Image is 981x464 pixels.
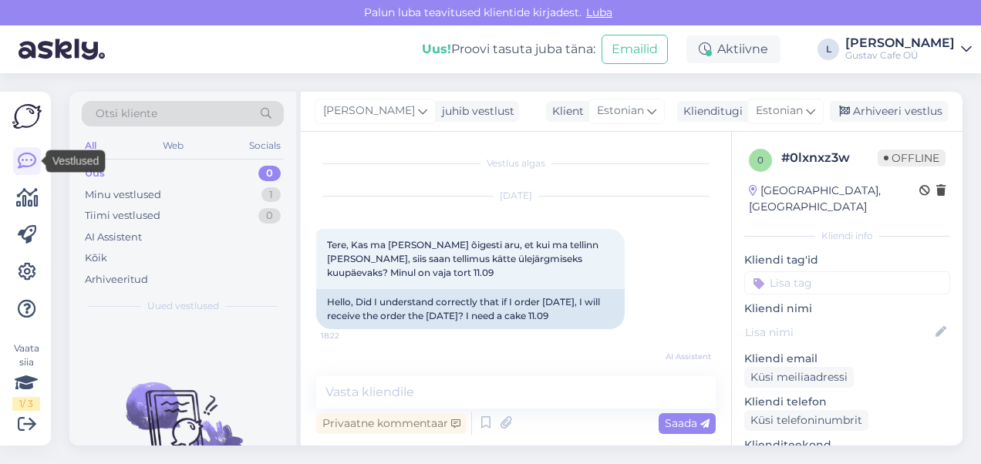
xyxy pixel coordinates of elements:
div: Arhiveeritud [85,272,148,287]
span: Luba [582,5,617,19]
span: Estonian [756,103,803,119]
p: Kliendi tag'id [744,252,950,268]
span: Otsi kliente [96,106,157,122]
div: Proovi tasuta juba täna: [422,40,595,59]
div: Klient [546,103,584,119]
div: Privaatne kommentaar [316,413,467,434]
b: Uus! [422,42,451,56]
div: Uus [85,166,105,181]
div: Arhiveeri vestlus [830,101,949,122]
div: Vestlused [46,150,106,173]
div: [GEOGRAPHIC_DATA], [GEOGRAPHIC_DATA] [749,183,919,215]
span: Tere, Kas ma [PERSON_NAME] õigesti aru, et kui ma tellinn [PERSON_NAME], siis saan tellimus kätte... [327,239,601,278]
div: [PERSON_NAME] [845,37,955,49]
div: [DATE] [316,189,716,203]
div: Socials [246,136,284,156]
div: Web [160,136,187,156]
div: Kliendi info [744,229,950,243]
div: All [82,136,99,156]
span: AI Assistent [653,351,711,362]
p: Klienditeekond [744,437,950,453]
img: Askly Logo [12,104,42,129]
input: Lisa nimi [745,324,932,341]
div: 1 [261,187,281,203]
div: Küsi meiliaadressi [744,367,854,388]
div: 0 [258,166,281,181]
p: Kliendi nimi [744,301,950,317]
div: L [817,39,839,60]
div: Tiimi vestlused [85,208,160,224]
div: Vestlus algas [316,156,716,170]
input: Lisa tag [744,271,950,294]
div: juhib vestlust [436,103,514,119]
div: 0 [258,208,281,224]
div: 1 / 3 [12,397,40,411]
div: Minu vestlused [85,187,161,203]
p: Kliendi telefon [744,394,950,410]
span: 0 [757,154,764,166]
p: Kliendi email [744,351,950,367]
div: Aktiivne [686,35,780,63]
span: [PERSON_NAME] [323,103,415,119]
div: Kõik [85,250,107,266]
span: 18:22 [321,330,379,341]
div: Vaata siia [12,341,40,411]
button: Emailid [602,35,668,64]
div: Küsi telefoninumbrit [744,410,868,431]
div: Hello, Did I understand correctly that if I order [DATE], I will receive the order the [DATE]? I ... [316,289,625,329]
div: Klienditugi [677,103,743,119]
a: [PERSON_NAME]Gustav Cafe OÜ [845,37,972,62]
div: # 0lxnxz3w [781,149,878,167]
span: Estonian [597,103,644,119]
span: Uued vestlused [147,299,219,313]
div: Gustav Cafe OÜ [845,49,955,62]
div: AI Assistent [85,230,142,245]
span: Saada [665,416,710,430]
span: Offline [878,150,946,166]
